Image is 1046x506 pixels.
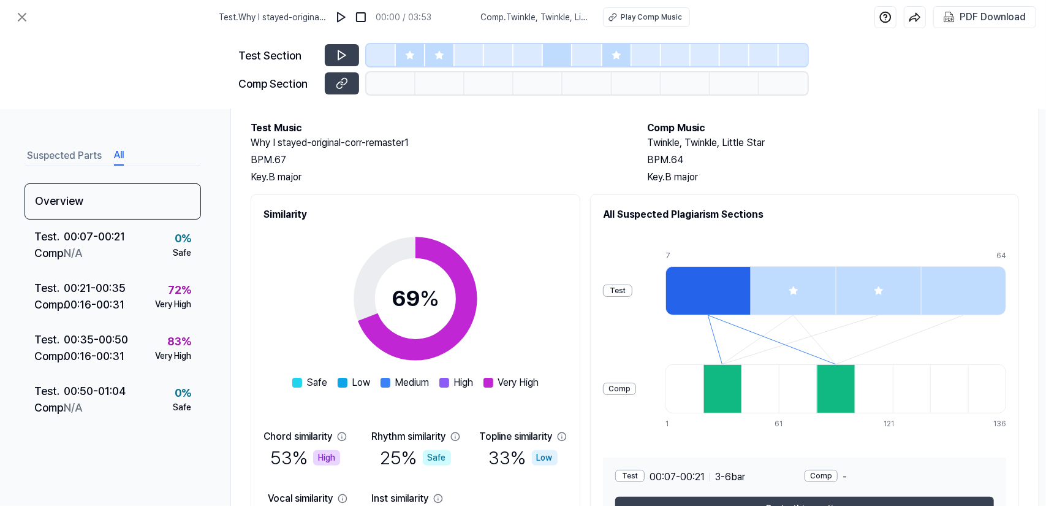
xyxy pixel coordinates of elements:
img: stop [355,11,367,23]
div: 121 [884,418,922,429]
div: 33 % [489,444,558,472]
div: 0 % [175,385,191,401]
div: Test [603,285,632,297]
div: 83 % [167,333,191,350]
div: Inst similarity [371,491,428,506]
div: 00:00 / 03:53 [376,11,431,24]
div: Topline similarity [479,429,552,444]
img: help [879,11,892,23]
span: % [420,285,439,312]
div: Comp Section [239,75,317,92]
div: Comp . [34,348,64,364]
span: Safe [307,375,328,390]
div: Vocal similarity [268,491,333,506]
div: 00:16 - 00:31 [64,348,124,364]
span: High [454,375,474,390]
div: Test . [34,228,64,245]
div: 00:16 - 00:31 [64,296,124,313]
span: 00:07 - 00:21 [650,470,705,485]
div: 61 [775,418,813,429]
button: PDF Download [941,7,1028,28]
h2: All Suspected Plagiarism Sections [603,207,1006,222]
span: Comp . Twinkle, Twinkle, Little Star [480,11,588,24]
img: PDF Download [944,12,955,23]
h2: Comp Music [647,121,1019,136]
div: 00:50 - 01:04 [64,383,126,399]
span: Test . Why I stayed-original-corr-remaster1 [219,11,327,24]
div: Test Section [239,47,317,64]
div: Play Comp Music [621,12,682,23]
div: 25 % [381,444,451,472]
div: 136 [993,418,1006,429]
button: All [114,146,124,166]
span: Very High [498,375,539,390]
div: Low [532,450,558,466]
h2: Test Music [251,121,623,136]
button: Play Comp Music [603,7,690,27]
div: 7 [665,250,751,261]
div: Test . [34,383,64,399]
div: 00:21 - 00:35 [64,280,126,296]
div: Very High [155,350,191,362]
div: Key. B major [251,170,623,185]
div: 53 % [270,444,340,472]
div: Chord similarity [263,429,332,444]
div: Safe [423,450,451,466]
span: Medium [395,375,430,390]
div: Comp . [34,296,64,313]
div: PDF Download [960,9,1026,25]
div: 64 [996,250,1006,261]
span: 3 - 6 bar [715,470,745,485]
div: BPM. 64 [647,153,1019,167]
div: Key. B major [647,170,1019,185]
div: N/A [64,245,82,261]
div: Rhythm similarity [371,429,445,444]
div: 0 % [175,230,191,247]
div: Test [615,470,645,482]
h2: Similarity [263,207,567,222]
div: Comp . [34,399,64,416]
div: Overview [25,183,201,220]
div: 00:35 - 00:50 [64,331,128,348]
div: 69 [392,282,439,315]
div: Test . [34,280,64,296]
div: Comp [805,470,838,482]
div: - [805,470,994,485]
div: 1 [665,418,703,429]
div: 72 % [168,282,191,298]
h2: Why I stayed-original-corr-remaster1 [251,136,623,150]
div: Safe [173,247,191,259]
img: play [335,11,347,23]
div: N/A [64,399,82,416]
div: Test . [34,331,64,348]
button: Suspected Parts [27,146,102,166]
div: 00:07 - 00:21 [64,228,125,245]
div: BPM. 67 [251,153,623,167]
span: Low [352,375,371,390]
div: Very High [155,298,191,311]
div: Comp [603,383,636,395]
div: Comp . [34,245,64,261]
div: High [313,450,340,466]
img: share [909,11,921,23]
h2: Twinkle, Twinkle, Little Star [647,136,1019,150]
div: Safe [173,401,191,414]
